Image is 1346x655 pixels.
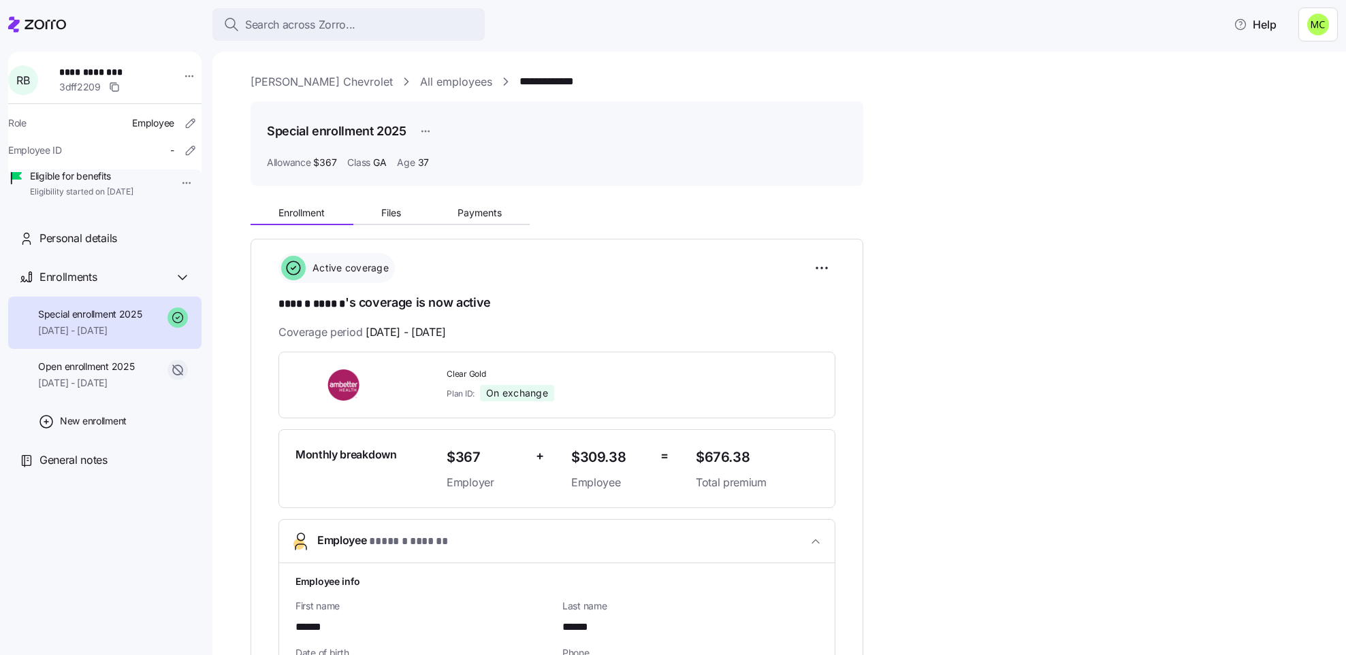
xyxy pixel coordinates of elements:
h1: Employee info [295,574,818,588]
span: Coverage period [278,324,446,341]
a: All employees [420,73,492,90]
button: Search across Zorro... [212,8,485,41]
span: On exchange [486,387,548,399]
span: [DATE] - [DATE] [366,324,446,341]
span: Monthly breakdown [295,446,397,463]
span: Age [397,156,415,169]
span: [DATE] - [DATE] [38,376,134,390]
span: Plan ID: [447,388,475,399]
span: Employee [132,116,174,130]
span: Class [347,156,370,169]
span: Eligible for benefits [30,169,133,183]
span: = [660,446,669,466]
span: Help [1234,16,1277,33]
span: - [170,144,174,157]
span: Special enrollment 2025 [38,307,142,321]
span: GA [373,156,386,169]
span: Enrollments [39,269,97,286]
h1: 's coverage is now active [278,294,835,313]
span: Allowance [267,156,310,169]
span: Payments [458,208,502,218]
span: $676.38 [696,446,818,469]
span: Open enrollment 2025 [38,360,134,373]
span: Enrollment [278,208,325,218]
span: Total premium [696,474,818,491]
span: Role [8,116,27,130]
span: Employee ID [8,144,62,157]
span: $309.38 [571,446,650,469]
span: Employee [317,532,448,550]
span: Search across Zorro... [245,16,355,33]
span: General notes [39,452,108,469]
span: 3dff2209 [59,80,101,94]
span: First name [295,599,551,613]
span: + [536,446,544,466]
span: $367 [313,156,336,169]
span: Active coverage [308,261,389,275]
span: Employee [571,474,650,491]
span: Last name [562,599,818,613]
h1: Special enrollment 2025 [267,122,406,139]
img: fb6fbd1e9160ef83da3948286d18e3ea [1307,14,1329,35]
span: [DATE] - [DATE] [38,324,142,337]
span: New enrollment [60,414,127,428]
span: Personal details [39,230,117,247]
span: 37 [418,156,429,169]
a: [PERSON_NAME] Chevrolet [251,73,393,90]
span: Eligibility started on [DATE] [30,186,133,198]
span: Clear Gold [447,369,685,380]
span: Files [381,208,401,218]
span: Employer [447,474,525,491]
button: Help [1223,11,1287,38]
span: R B [16,75,29,86]
span: $367 [447,446,525,469]
img: Ambetter [295,369,394,401]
